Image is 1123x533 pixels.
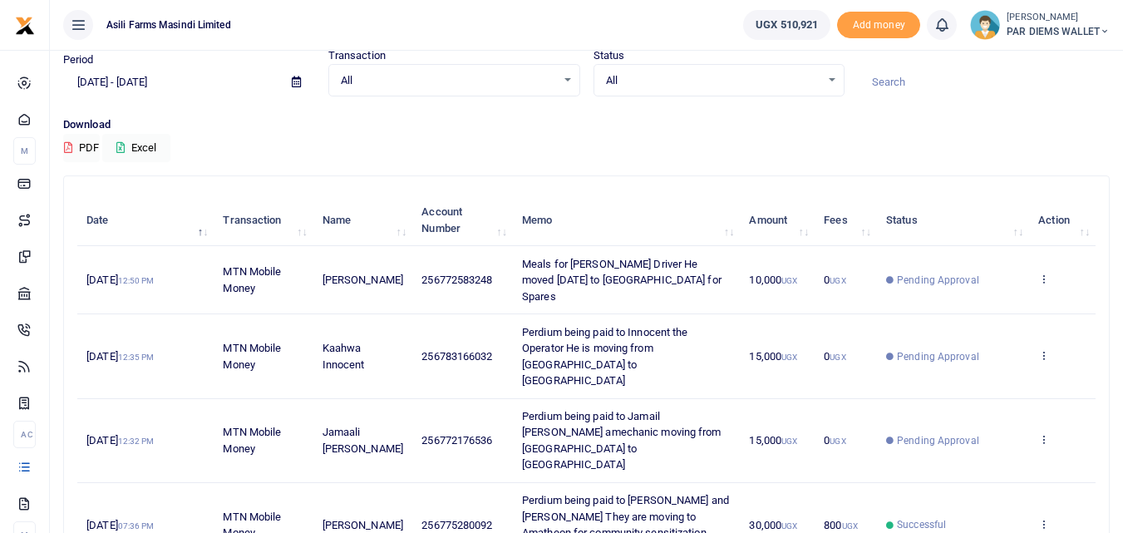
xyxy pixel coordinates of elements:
[100,17,238,32] span: Asili Farms Masindi Limited
[830,437,845,446] small: UGX
[756,17,818,33] span: UGX 510,921
[63,134,100,162] button: PDF
[1007,11,1110,25] small: [PERSON_NAME]
[837,12,920,39] span: Add money
[749,519,797,531] span: 30,000
[815,195,877,246] th: Fees: activate to sort column ascending
[223,426,281,455] span: MTN Mobile Money
[824,274,845,286] span: 0
[740,195,815,246] th: Amount: activate to sort column ascending
[749,274,797,286] span: 10,000
[118,437,155,446] small: 12:32 PM
[63,52,94,68] label: Period
[858,68,1110,96] input: Search
[313,195,413,246] th: Name: activate to sort column ascending
[323,342,365,371] span: Kaahwa Innocent
[86,350,154,363] span: [DATE]
[223,265,281,294] span: MTN Mobile Money
[522,258,722,303] span: Meals for [PERSON_NAME] Driver He moved [DATE] to [GEOGRAPHIC_DATA] for Spares
[970,10,1000,40] img: profile-user
[118,276,155,285] small: 12:50 PM
[421,434,492,447] span: 256772176536
[743,10,830,40] a: UGX 510,921
[421,274,492,286] span: 256772583248
[749,434,797,447] span: 15,000
[15,18,35,31] a: logo-small logo-large logo-large
[328,47,386,64] label: Transaction
[86,519,154,531] span: [DATE]
[1007,24,1110,39] span: PAR DIEMS WALLET
[897,517,946,532] span: Successful
[513,195,740,246] th: Memo: activate to sort column ascending
[13,421,36,448] li: Ac
[781,353,797,362] small: UGX
[102,134,170,162] button: Excel
[323,519,403,531] span: [PERSON_NAME]
[63,68,278,96] input: select period
[606,72,821,89] span: All
[77,195,214,246] th: Date: activate to sort column descending
[1029,195,1096,246] th: Action: activate to sort column ascending
[522,410,722,471] span: Perdium being paid to Jamail [PERSON_NAME] amechanic moving from [GEOGRAPHIC_DATA] to [GEOGRAPHIC...
[781,437,797,446] small: UGX
[522,326,687,387] span: Perdium being paid to Innocent the Operator He is moving from [GEOGRAPHIC_DATA] to [GEOGRAPHIC_DATA]
[837,17,920,30] a: Add money
[830,353,845,362] small: UGX
[736,10,837,40] li: Wallet ballance
[824,434,845,447] span: 0
[223,342,281,371] span: MTN Mobile Money
[877,195,1029,246] th: Status: activate to sort column ascending
[86,274,154,286] span: [DATE]
[897,433,979,448] span: Pending Approval
[781,521,797,531] small: UGX
[781,276,797,285] small: UGX
[118,353,155,362] small: 12:35 PM
[86,434,154,447] span: [DATE]
[837,12,920,39] li: Toup your wallet
[594,47,625,64] label: Status
[824,519,858,531] span: 800
[897,349,979,364] span: Pending Approval
[214,195,313,246] th: Transaction: activate to sort column ascending
[323,274,403,286] span: [PERSON_NAME]
[63,116,1110,134] p: Download
[749,350,797,363] span: 15,000
[824,350,845,363] span: 0
[118,521,155,531] small: 07:36 PM
[323,426,403,455] span: Jamaali [PERSON_NAME]
[13,137,36,165] li: M
[15,16,35,36] img: logo-small
[341,72,556,89] span: All
[970,10,1110,40] a: profile-user [PERSON_NAME] PAR DIEMS WALLET
[830,276,845,285] small: UGX
[412,195,513,246] th: Account Number: activate to sort column ascending
[421,350,492,363] span: 256783166032
[842,521,858,531] small: UGX
[897,273,979,288] span: Pending Approval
